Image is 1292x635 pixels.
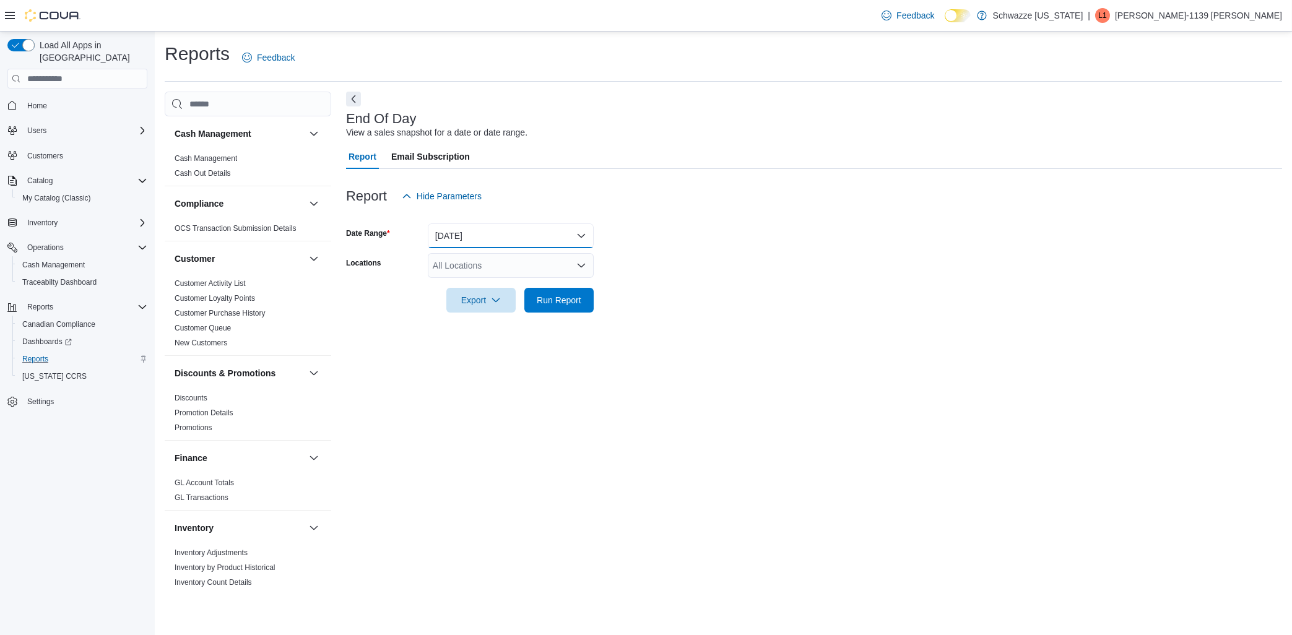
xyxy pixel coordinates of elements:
[22,371,87,381] span: [US_STATE] CCRS
[35,39,147,64] span: Load All Apps in [GEOGRAPHIC_DATA]
[537,294,581,306] span: Run Report
[1115,8,1282,23] p: [PERSON_NAME]-1139 [PERSON_NAME]
[175,548,248,557] a: Inventory Adjustments
[175,338,227,348] span: New Customers
[346,189,387,204] h3: Report
[12,316,152,333] button: Canadian Compliance
[175,293,255,303] span: Customer Loyalty Points
[22,97,147,113] span: Home
[22,260,85,270] span: Cash Management
[22,173,147,188] span: Catalog
[27,101,47,111] span: Home
[877,3,939,28] a: Feedback
[175,308,266,318] span: Customer Purchase History
[22,173,58,188] button: Catalog
[175,323,231,333] span: Customer Queue
[446,288,516,313] button: Export
[17,352,147,366] span: Reports
[27,151,63,161] span: Customers
[22,148,147,163] span: Customers
[391,144,470,169] span: Email Subscription
[27,176,53,186] span: Catalog
[349,144,376,169] span: Report
[22,240,69,255] button: Operations
[2,239,152,256] button: Operations
[22,149,68,163] a: Customers
[12,350,152,368] button: Reports
[7,91,147,443] nav: Complex example
[397,184,487,209] button: Hide Parameters
[27,397,54,407] span: Settings
[346,126,527,139] div: View a sales snapshot for a date or date range.
[12,256,152,274] button: Cash Management
[175,253,304,265] button: Customer
[175,522,214,534] h3: Inventory
[12,333,152,350] a: Dashboards
[346,111,417,126] h3: End Of Day
[22,300,58,314] button: Reports
[175,563,275,572] span: Inventory by Product Historical
[175,478,234,488] span: GL Account Totals
[306,366,321,381] button: Discounts & Promotions
[175,423,212,432] a: Promotions
[17,191,147,205] span: My Catalog (Classic)
[346,228,390,238] label: Date Range
[17,257,90,272] a: Cash Management
[306,521,321,535] button: Inventory
[175,294,255,303] a: Customer Loyalty Points
[175,279,246,288] a: Customer Activity List
[175,168,231,178] span: Cash Out Details
[2,214,152,231] button: Inventory
[306,196,321,211] button: Compliance
[1098,8,1106,23] span: L1
[2,147,152,165] button: Customers
[306,251,321,266] button: Customer
[22,215,63,230] button: Inventory
[22,394,59,409] a: Settings
[175,127,304,140] button: Cash Management
[237,45,300,70] a: Feedback
[175,253,215,265] h3: Customer
[1095,8,1110,23] div: Loretta-1139 Chavez
[2,298,152,316] button: Reports
[175,367,304,379] button: Discounts & Promotions
[175,548,248,558] span: Inventory Adjustments
[22,394,147,409] span: Settings
[2,172,152,189] button: Catalog
[175,592,278,602] span: Inventory On Hand by Package
[17,257,147,272] span: Cash Management
[22,277,97,287] span: Traceabilty Dashboard
[175,223,297,233] span: OCS Transaction Submission Details
[17,191,96,205] a: My Catalog (Classic)
[22,240,147,255] span: Operations
[896,9,934,22] span: Feedback
[27,126,46,136] span: Users
[17,334,147,349] span: Dashboards
[306,126,321,141] button: Cash Management
[175,169,231,178] a: Cash Out Details
[175,493,228,503] span: GL Transactions
[175,394,207,402] a: Discounts
[945,9,971,22] input: Dark Mode
[175,339,227,347] a: New Customers
[17,369,147,384] span: Washington CCRS
[22,123,51,138] button: Users
[175,309,266,317] a: Customer Purchase History
[22,300,147,314] span: Reports
[454,288,508,313] span: Export
[17,369,92,384] a: [US_STATE] CCRS
[175,452,304,464] button: Finance
[25,9,80,22] img: Cova
[22,193,91,203] span: My Catalog (Classic)
[1088,8,1090,23] p: |
[12,368,152,385] button: [US_STATE] CCRS
[17,275,102,290] a: Traceabilty Dashboard
[175,197,304,210] button: Compliance
[165,221,331,241] div: Compliance
[993,8,1083,23] p: Schwazze [US_STATE]
[257,51,295,64] span: Feedback
[17,275,147,290] span: Traceabilty Dashboard
[165,391,331,440] div: Discounts & Promotions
